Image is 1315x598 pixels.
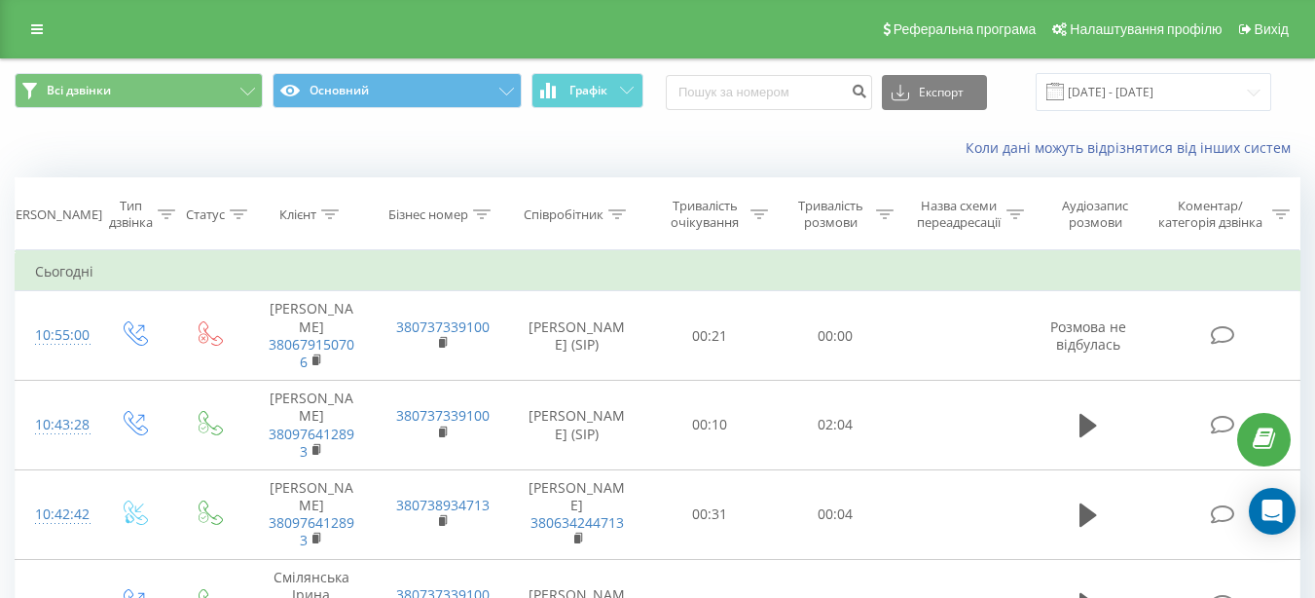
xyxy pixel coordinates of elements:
a: 380679150706 [269,335,354,371]
div: Назва схеми переадресації [916,198,1002,231]
td: [PERSON_NAME] [507,469,647,559]
td: [PERSON_NAME] (SIP) [507,291,647,381]
div: Коментар/категорія дзвінка [1153,198,1267,231]
span: Всі дзвінки [47,83,111,98]
a: 380976412893 [269,513,354,549]
a: 380738934713 [396,496,490,514]
div: Статус [186,206,225,223]
div: Тривалість очікування [665,198,746,231]
div: Аудіозапис розмови [1046,198,1145,231]
td: [PERSON_NAME] [246,381,377,470]
button: Експорт [882,75,987,110]
td: 00:10 [647,381,773,470]
span: Розмова не відбулась [1050,318,1126,354]
div: Співробітник [524,206,603,223]
td: 00:31 [647,469,773,559]
a: Коли дані можуть відрізнятися вiд інших систем [966,138,1300,157]
a: 380634244713 [530,513,624,532]
a: 380737339100 [396,406,490,425]
div: 10:42:42 [35,496,76,534]
a: 380737339100 [396,318,490,336]
div: 10:43:28 [35,406,76,444]
input: Пошук за номером [666,75,872,110]
div: Тривалість розмови [790,198,871,231]
td: 00:21 [647,291,773,381]
div: Open Intercom Messenger [1249,488,1296,535]
td: [PERSON_NAME] [246,291,377,381]
div: Тип дзвінка [109,198,153,231]
button: Основний [273,73,521,108]
a: 380976412893 [269,425,354,461]
td: Сьогодні [16,252,1300,291]
td: [PERSON_NAME] (SIP) [507,381,647,470]
td: 02:04 [773,381,898,470]
span: Налаштування профілю [1070,21,1222,37]
div: 10:55:00 [35,317,76,355]
span: Реферальна програма [894,21,1037,37]
div: Бізнес номер [388,206,468,223]
button: Всі дзвінки [15,73,263,108]
span: Вихід [1255,21,1289,37]
div: Клієнт [279,206,316,223]
button: Графік [531,73,643,108]
td: [PERSON_NAME] [246,469,377,559]
td: 00:00 [773,291,898,381]
div: [PERSON_NAME] [4,206,102,223]
span: Графік [569,84,607,97]
td: 00:04 [773,469,898,559]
